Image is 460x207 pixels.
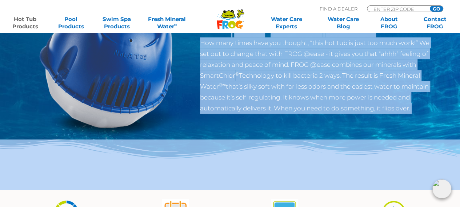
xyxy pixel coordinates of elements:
img: openIcon [432,179,451,198]
a: Water CareBlog [325,16,361,30]
sup: ® [235,71,239,77]
input: GO [430,6,443,12]
p: Find A Dealer [320,5,357,12]
sup: ®∞ [219,82,226,88]
a: Water CareExperts [257,16,315,30]
a: PoolProducts [53,16,89,30]
a: Swim SpaProducts [99,16,135,30]
p: How many times have you thought, “this hot tub is just too much work!” We set out to change that ... [200,37,437,114]
a: Hot TubProducts [7,16,43,30]
a: Fresh MineralWater∞ [145,16,189,30]
input: Zip Code Form [373,6,422,12]
a: ContactFROG [417,16,453,30]
sup: ∞ [174,22,177,27]
a: AboutFROG [371,16,407,30]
